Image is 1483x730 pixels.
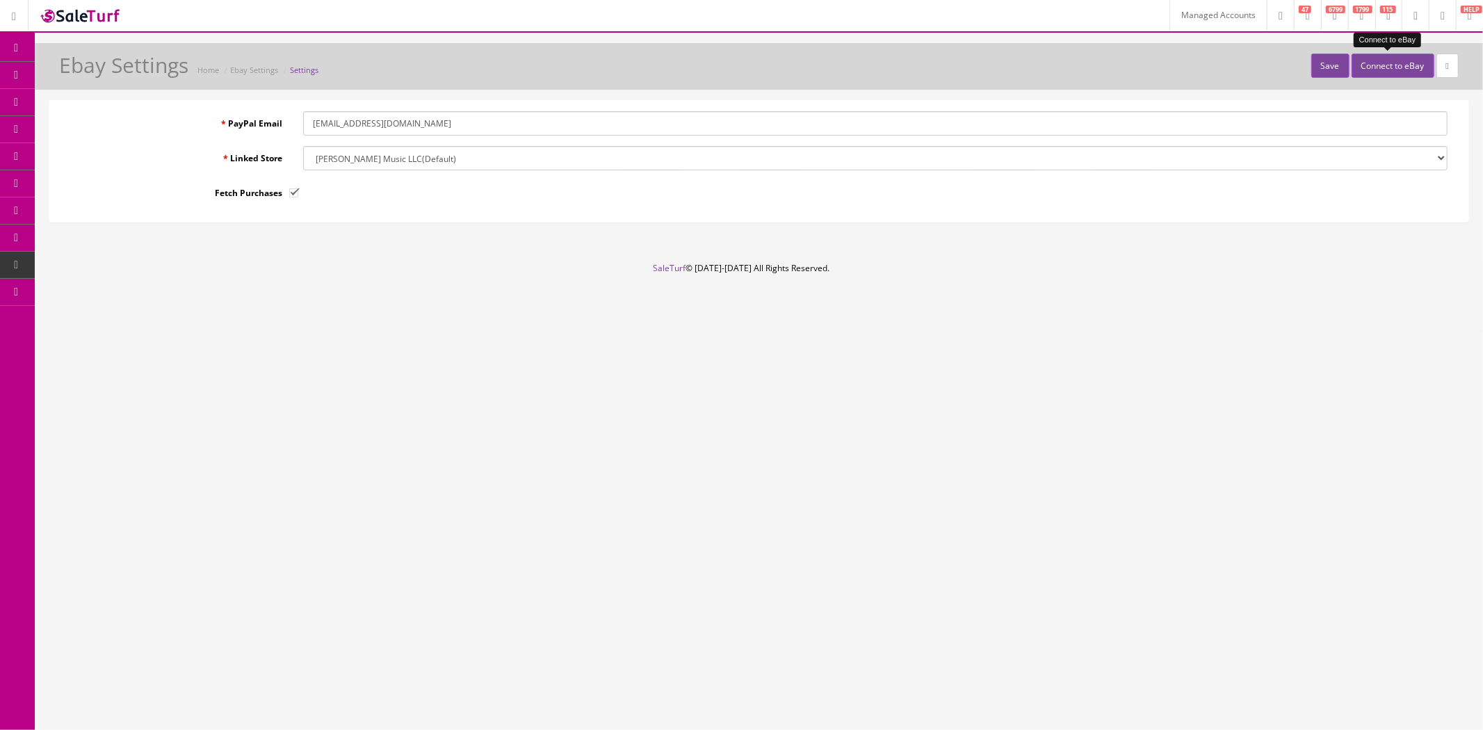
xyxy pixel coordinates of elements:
img: SaleTurf [39,6,122,25]
input: PayPal Email [303,111,1448,136]
a: Ebay Settings [230,65,278,75]
span: 1799 [1353,6,1372,13]
h1: Ebay Settings [59,54,188,76]
div: Connect to eBay [1354,33,1421,47]
a: Settings [290,65,318,75]
span: 47 [1299,6,1311,13]
a: SaleTurf [654,262,686,274]
label: Fetch Purchases [60,181,293,200]
a: Home [197,65,219,75]
span: 115 [1380,6,1396,13]
label: PayPal Email [60,111,293,130]
button: Save [1311,54,1350,78]
button: Connect to eBay [1352,54,1434,78]
span: HELP [1461,6,1482,13]
span: 6799 [1326,6,1345,13]
label: Linked Store [60,146,293,165]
